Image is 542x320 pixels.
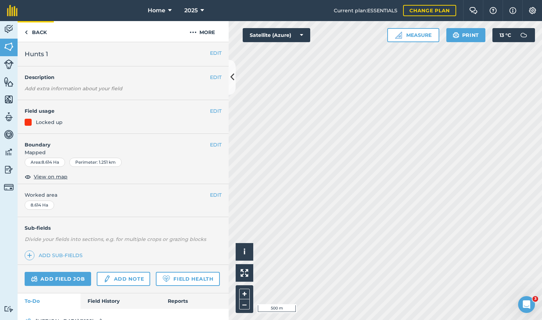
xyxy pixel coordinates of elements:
[518,296,535,313] iframe: Intercom live chat
[446,28,486,42] button: Print
[18,149,229,156] span: Mapped
[190,28,197,37] img: svg+xml;base64,PHN2ZyB4bWxucz0iaHR0cDovL3d3dy53My5vcmcvMjAwMC9zdmciIHdpZHRoPSIyMCIgaGVpZ2h0PSIyNC...
[25,201,54,210] div: 8.614 Ha
[156,272,219,286] a: Field Health
[453,31,459,39] img: svg+xml;base64,PHN2ZyB4bWxucz0iaHR0cDovL3d3dy53My5vcmcvMjAwMC9zdmciIHdpZHRoPSIxOSIgaGVpZ2h0PSIyNC...
[161,293,229,309] a: Reports
[499,28,511,42] span: 13 ° C
[403,5,456,16] a: Change plan
[18,293,81,309] a: To-Do
[239,299,250,309] button: –
[210,107,222,115] button: EDIT
[4,24,14,34] img: svg+xml;base64,PD94bWwgdmVyc2lvbj0iMS4wIiBlbmNvZGluZz0idXRmLTgiPz4KPCEtLSBHZW5lcmF0b3I6IEFkb2JlIE...
[4,77,14,87] img: svg+xml;base64,PHN2ZyB4bWxucz0iaHR0cDovL3d3dy53My5vcmcvMjAwMC9zdmciIHdpZHRoPSI1NiIgaGVpZ2h0PSI2MC...
[36,118,63,126] div: Locked up
[4,147,14,157] img: svg+xml;base64,PD94bWwgdmVyc2lvbj0iMS4wIiBlbmNvZGluZz0idXRmLTgiPz4KPCEtLSBHZW5lcmF0b3I6IEFkb2JlIE...
[25,172,31,181] img: svg+xml;base64,PHN2ZyB4bWxucz0iaHR0cDovL3d3dy53My5vcmcvMjAwMC9zdmciIHdpZHRoPSIxOCIgaGVpZ2h0PSIyNC...
[25,236,206,242] em: Divide your fields into sections, e.g. for multiple crops or grazing blocks
[25,107,210,115] h4: Field usage
[25,250,85,260] a: Add sub-fields
[4,129,14,140] img: svg+xml;base64,PD94bWwgdmVyc2lvbj0iMS4wIiBlbmNvZGluZz0idXRmLTgiPz4KPCEtLSBHZW5lcmF0b3I6IEFkb2JlIE...
[4,306,14,312] img: svg+xml;base64,PD94bWwgdmVyc2lvbj0iMS4wIiBlbmNvZGluZz0idXRmLTgiPz4KPCEtLSBHZW5lcmF0b3I6IEFkb2JlIE...
[25,172,68,181] button: View on map
[4,59,14,69] img: svg+xml;base64,PD94bWwgdmVyc2lvbj0iMS4wIiBlbmNvZGluZz0idXRmLTgiPz4KPCEtLSBHZW5lcmF0b3I6IEFkb2JlIE...
[395,32,402,39] img: Ruler icon
[34,173,68,181] span: View on map
[243,28,310,42] button: Satellite (Azure)
[469,7,478,14] img: Two speech bubbles overlapping with the left bubble in the forefront
[210,191,222,199] button: EDIT
[69,158,122,167] div: Perimeter : 1.251 km
[176,21,229,42] button: More
[4,94,14,105] img: svg+xml;base64,PHN2ZyB4bWxucz0iaHR0cDovL3d3dy53My5vcmcvMjAwMC9zdmciIHdpZHRoPSI1NiIgaGVpZ2h0PSI2MC...
[25,28,28,37] img: svg+xml;base64,PHN2ZyB4bWxucz0iaHR0cDovL3d3dy53My5vcmcvMjAwMC9zdmciIHdpZHRoPSI5IiBoZWlnaHQ9IjI0Ii...
[25,73,222,81] h4: Description
[148,6,165,15] span: Home
[31,275,38,283] img: svg+xml;base64,PD94bWwgdmVyc2lvbj0iMS4wIiBlbmNvZGluZz0idXRmLTgiPz4KPCEtLSBHZW5lcmF0b3I6IEFkb2JlIE...
[25,272,91,286] a: Add field job
[210,49,222,57] button: EDIT
[97,272,150,286] a: Add note
[533,296,538,302] span: 3
[18,224,229,232] h4: Sub-fields
[334,7,397,14] span: Current plan : ESSENTIALS
[517,28,531,42] img: svg+xml;base64,PD94bWwgdmVyc2lvbj0iMS4wIiBlbmNvZGluZz0idXRmLTgiPz4KPCEtLSBHZW5lcmF0b3I6IEFkb2JlIE...
[4,41,14,52] img: svg+xml;base64,PHN2ZyB4bWxucz0iaHR0cDovL3d3dy53My5vcmcvMjAwMC9zdmciIHdpZHRoPSI1NiIgaGVpZ2h0PSI2MC...
[236,243,253,261] button: i
[210,141,222,149] button: EDIT
[509,6,516,15] img: svg+xml;base64,PHN2ZyB4bWxucz0iaHR0cDovL3d3dy53My5vcmcvMjAwMC9zdmciIHdpZHRoPSIxNyIgaGVpZ2h0PSIxNy...
[4,182,14,192] img: svg+xml;base64,PD94bWwgdmVyc2lvbj0iMS4wIiBlbmNvZGluZz0idXRmLTgiPz4KPCEtLSBHZW5lcmF0b3I6IEFkb2JlIE...
[27,251,32,260] img: svg+xml;base64,PHN2ZyB4bWxucz0iaHR0cDovL3d3dy53My5vcmcvMjAwMC9zdmciIHdpZHRoPSIxNCIgaGVpZ2h0PSIyNC...
[210,73,222,81] button: EDIT
[103,275,111,283] img: svg+xml;base64,PD94bWwgdmVyc2lvbj0iMS4wIiBlbmNvZGluZz0idXRmLTgiPz4KPCEtLSBHZW5lcmF0b3I6IEFkb2JlIE...
[25,85,122,92] em: Add extra information about your field
[492,28,535,42] button: 13 °C
[243,247,246,256] span: i
[25,191,222,199] span: Worked area
[241,269,248,277] img: Four arrows, one pointing top left, one top right, one bottom right and the last bottom left
[25,49,48,59] span: Hunts 1
[184,6,198,15] span: 2025
[4,112,14,122] img: svg+xml;base64,PD94bWwgdmVyc2lvbj0iMS4wIiBlbmNvZGluZz0idXRmLTgiPz4KPCEtLSBHZW5lcmF0b3I6IEFkb2JlIE...
[25,158,65,167] div: Area : 8.614 Ha
[528,7,537,14] img: A cog icon
[18,21,54,42] a: Back
[4,164,14,175] img: svg+xml;base64,PD94bWwgdmVyc2lvbj0iMS4wIiBlbmNvZGluZz0idXRmLTgiPz4KPCEtLSBHZW5lcmF0b3I6IEFkb2JlIE...
[387,28,439,42] button: Measure
[7,5,18,16] img: fieldmargin Logo
[18,134,210,149] h4: Boundary
[81,293,160,309] a: Field History
[489,7,497,14] img: A question mark icon
[239,289,250,299] button: +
